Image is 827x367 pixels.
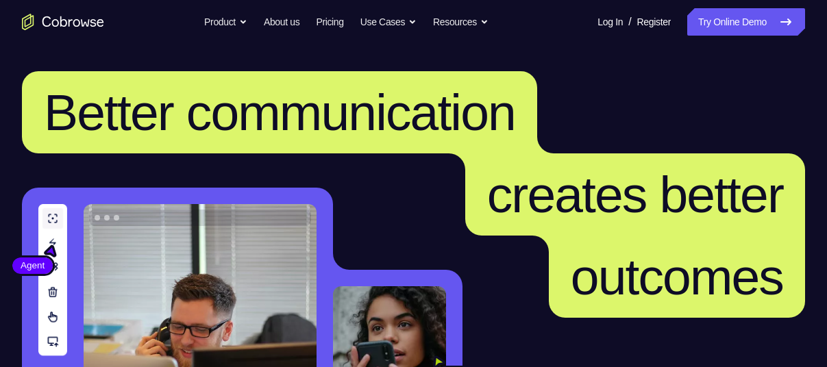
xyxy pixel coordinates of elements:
[597,8,623,36] a: Log In
[487,166,783,223] span: creates better
[316,8,343,36] a: Pricing
[22,14,104,30] a: Go to the home page
[264,8,299,36] a: About us
[687,8,805,36] a: Try Online Demo
[628,14,631,30] span: /
[637,8,671,36] a: Register
[571,248,783,305] span: outcomes
[44,84,515,141] span: Better communication
[433,8,489,36] button: Resources
[360,8,417,36] button: Use Cases
[204,8,247,36] button: Product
